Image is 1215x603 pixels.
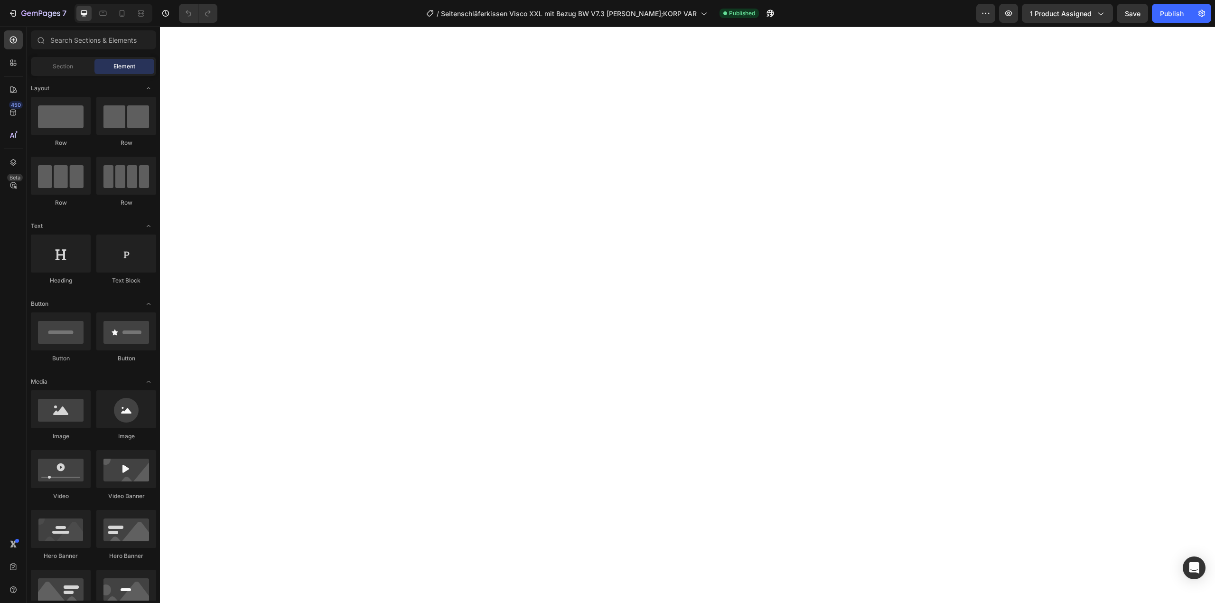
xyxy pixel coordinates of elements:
[141,374,156,389] span: Toggle open
[141,81,156,96] span: Toggle open
[113,62,135,71] span: Element
[31,492,91,500] div: Video
[1022,4,1113,23] button: 1 product assigned
[62,8,66,19] p: 7
[179,4,217,23] div: Undo/Redo
[31,84,49,93] span: Layout
[31,432,91,441] div: Image
[1125,9,1140,18] span: Save
[7,174,23,181] div: Beta
[441,9,697,19] span: Seitenschläferkissen Visco XXL mit Bezug BW V7.3 [PERSON_NAME];KORP VAR
[1160,9,1184,19] div: Publish
[31,354,91,363] div: Button
[31,276,91,285] div: Heading
[31,377,47,386] span: Media
[1152,4,1192,23] button: Publish
[160,27,1215,603] iframe: Design area
[31,222,43,230] span: Text
[96,276,156,285] div: Text Block
[96,492,156,500] div: Video Banner
[53,62,73,71] span: Section
[31,300,48,308] span: Button
[96,432,156,441] div: Image
[96,198,156,207] div: Row
[729,9,755,18] span: Published
[96,354,156,363] div: Button
[1030,9,1092,19] span: 1 product assigned
[9,101,23,109] div: 450
[141,296,156,311] span: Toggle open
[31,198,91,207] div: Row
[96,552,156,560] div: Hero Banner
[31,30,156,49] input: Search Sections & Elements
[4,4,71,23] button: 7
[96,139,156,147] div: Row
[31,139,91,147] div: Row
[1183,556,1206,579] div: Open Intercom Messenger
[141,218,156,234] span: Toggle open
[1117,4,1148,23] button: Save
[31,552,91,560] div: Hero Banner
[437,9,439,19] span: /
